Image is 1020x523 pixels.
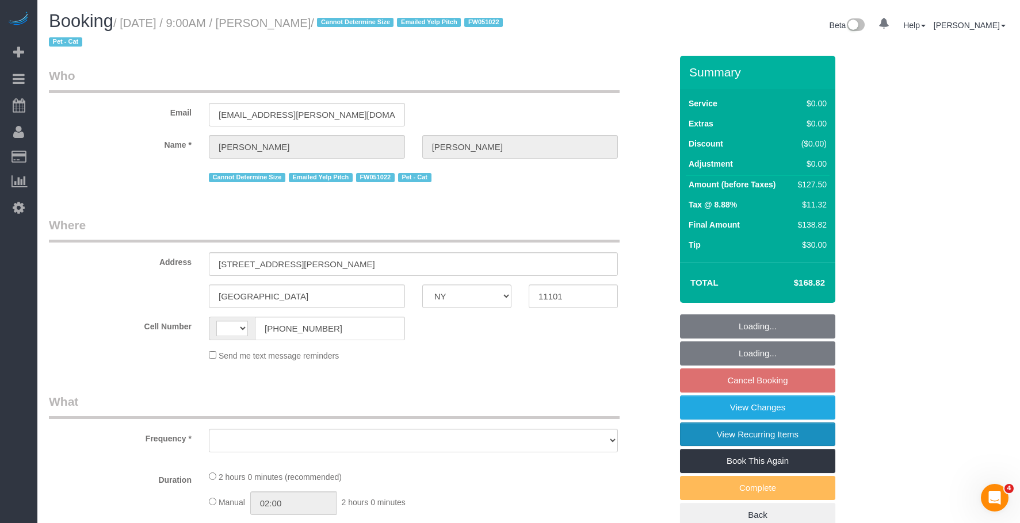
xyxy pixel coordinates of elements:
[49,11,113,31] span: Booking
[209,103,405,126] input: Email
[209,135,405,159] input: First Name
[422,135,618,159] input: Last Name
[49,17,506,49] small: / [DATE] / 9:00AM / [PERSON_NAME]
[289,173,353,182] span: Emailed Yelp Pitch
[846,18,865,33] img: New interface
[209,284,405,308] input: City
[49,217,620,243] legend: Where
[49,37,82,47] span: Pet - Cat
[793,199,827,210] div: $11.32
[689,239,701,251] label: Tip
[689,179,775,190] label: Amount (before Taxes)
[7,11,30,28] img: Automaid Logo
[793,118,827,129] div: $0.00
[689,138,723,149] label: Discount
[397,18,461,27] span: Emailed Yelp Pitch
[40,252,200,268] label: Address
[49,393,620,419] legend: What
[219,472,342,482] span: 2 hours 0 minutes (recommended)
[689,158,733,170] label: Adjustment
[680,449,835,473] a: Book This Again
[793,138,827,149] div: ($0.00)
[49,67,620,93] legend: Who
[690,278,719,287] strong: Total
[317,18,394,27] span: Cannot Determine Size
[356,173,395,182] span: FW051022
[759,278,825,288] h4: $168.82
[40,317,200,332] label: Cell Number
[830,21,865,30] a: Beta
[342,498,406,507] span: 2 hours 0 minutes
[40,429,200,444] label: Frequency *
[689,66,830,79] h3: Summary
[689,118,713,129] label: Extras
[689,219,740,230] label: Final Amount
[464,18,503,27] span: FW051022
[219,351,339,360] span: Send me text message reminders
[529,284,618,308] input: Zip Code
[793,98,827,109] div: $0.00
[40,103,200,118] label: Email
[793,239,827,251] div: $30.00
[40,470,200,486] label: Duration
[680,422,835,447] a: View Recurring Items
[793,219,827,230] div: $138.82
[1004,484,1014,493] span: 4
[793,158,827,170] div: $0.00
[680,395,835,420] a: View Changes
[219,498,245,507] span: Manual
[398,173,431,182] span: Pet - Cat
[934,21,1006,30] a: [PERSON_NAME]
[209,173,285,182] span: Cannot Determine Size
[255,317,405,340] input: Cell Number
[981,484,1008,512] iframe: Intercom live chat
[40,135,200,151] label: Name *
[689,98,717,109] label: Service
[903,21,926,30] a: Help
[689,199,737,210] label: Tax @ 8.88%
[793,179,827,190] div: $127.50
